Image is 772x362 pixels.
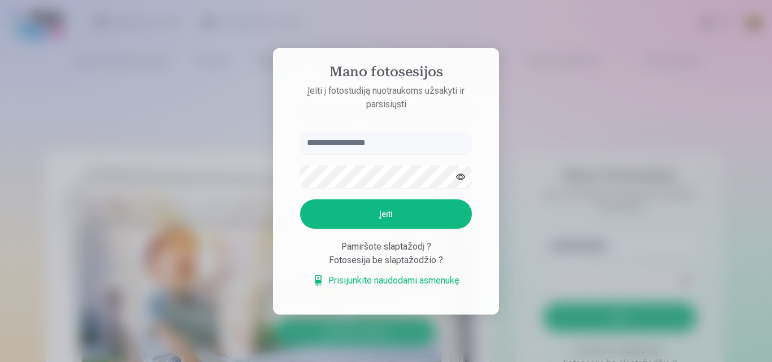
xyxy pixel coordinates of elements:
[289,64,483,84] h4: Mano fotosesijos
[300,240,472,254] div: Pamiršote slaptažodį ?
[300,199,472,229] button: Įeiti
[289,84,483,111] p: Įeiti į fotostudiją nuotraukoms užsakyti ir parsisiųsti
[313,274,459,287] a: Prisijunkite naudodami asmenukę
[300,254,472,267] div: Fotosesija be slaptažodžio ?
